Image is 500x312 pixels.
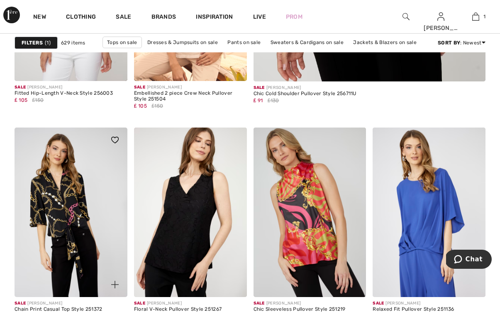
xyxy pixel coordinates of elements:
span: 1 [45,39,51,47]
a: Clothing [66,13,96,22]
div: : Newest [438,39,485,47]
a: Outerwear on sale [256,48,310,59]
a: Sweaters & Cardigans on sale [266,37,348,48]
div: Fitted Hip-Length V-Neck Style 256003 [15,91,113,96]
span: ₤ 91 [254,98,263,103]
img: Floral V-Neck Pullover Style 251267. Black [134,128,247,297]
div: [PERSON_NAME] [15,84,113,91]
img: heart_black_full.svg [111,137,119,143]
div: Embellished 2 piece Crew Neck Pullover Style 251504 [134,91,247,102]
strong: Filters [22,39,43,47]
a: Dresses & Jumpsuits on sale [143,37,222,48]
a: Prom [286,12,302,21]
a: Pants on sale [223,37,265,48]
a: Jackets & Blazers on sale [349,37,421,48]
span: Sale [134,301,145,306]
img: 1ère Avenue [3,7,20,23]
span: ₤150 [151,102,163,110]
img: search the website [402,12,410,22]
div: [PERSON_NAME] [254,300,346,307]
span: Sale [373,301,384,306]
img: Relaxed Fit Pullover Style 251136. Periwinkle [373,128,485,297]
a: Sign In [437,12,444,20]
div: [PERSON_NAME] [424,24,458,32]
iframe: Opens a widget where you can chat to one of our agents [446,250,492,270]
span: Sale [15,85,26,90]
span: 1 [483,13,485,20]
span: Sale [254,301,265,306]
img: My Info [437,12,444,22]
div: [PERSON_NAME] [373,300,454,307]
span: Sale [134,85,145,90]
div: [PERSON_NAME] [15,300,102,307]
span: ₤ 105 [15,97,27,103]
a: Brands [151,13,176,22]
a: Chain Print Casual Top Style 251372. Black/Pink [15,128,127,297]
span: 629 items [61,39,85,47]
span: ₤ 105 [134,103,147,109]
div: [PERSON_NAME] [134,84,247,91]
div: Chic Cold Shoulder Pullover Style 256711U [254,91,356,97]
span: ₤150 [32,96,44,104]
div: [PERSON_NAME] [134,300,222,307]
a: Live [253,12,266,21]
span: Inspiration [196,13,233,22]
span: Sale [254,85,265,90]
div: [PERSON_NAME] [254,85,356,91]
a: Sale [116,13,131,22]
a: 1 [459,12,493,22]
span: Sale [15,301,26,306]
strong: Sort By [438,40,460,46]
a: New [33,13,46,22]
img: My Bag [472,12,479,22]
a: Tops on sale [102,37,142,48]
img: Chic Sleeveless Pullover Style 251219. Pink/red [254,128,366,297]
img: plus_v2.svg [111,281,119,288]
span: ₤130 [268,97,279,104]
a: Skirts on sale [214,48,255,59]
